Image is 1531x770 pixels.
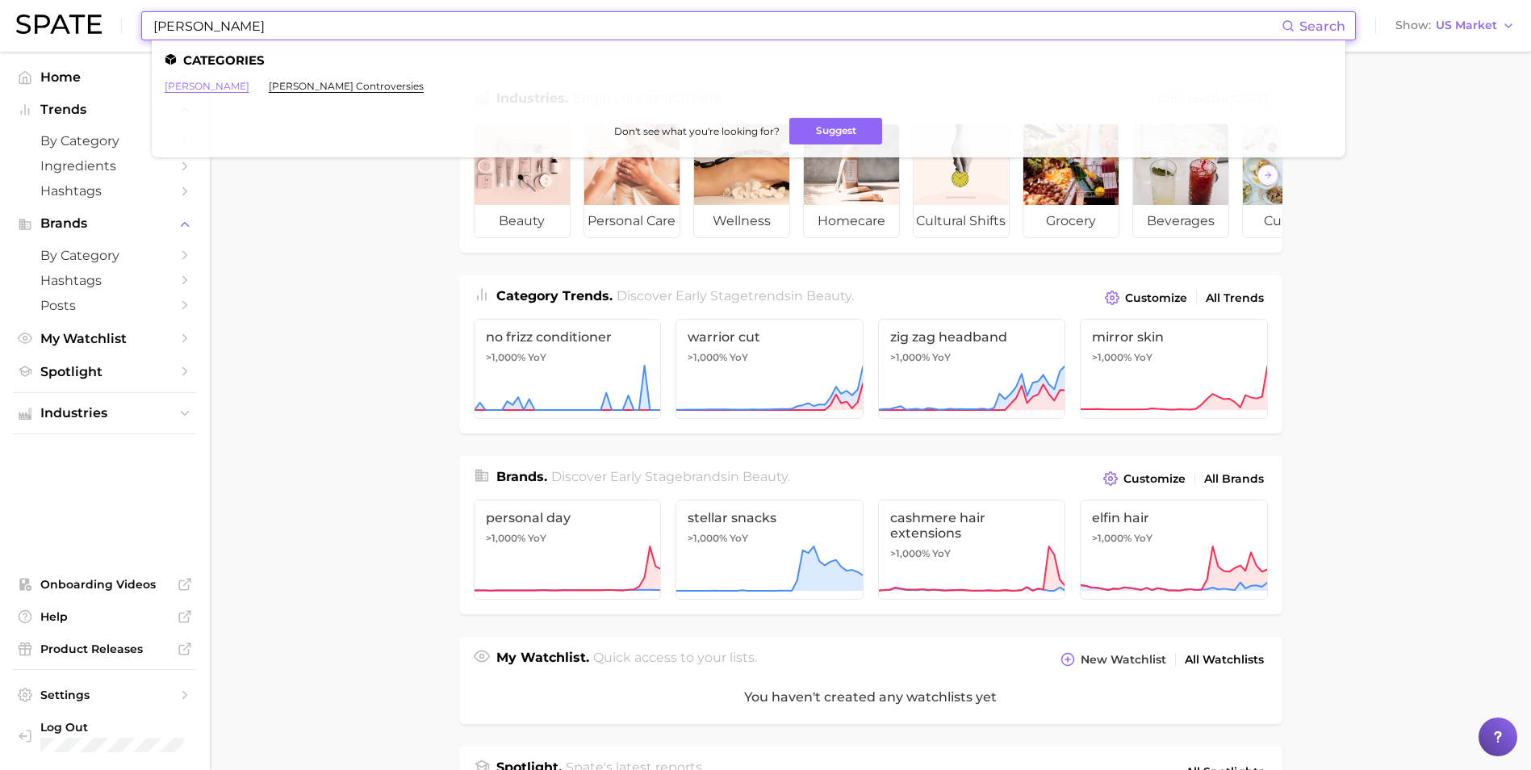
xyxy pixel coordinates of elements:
span: New Watchlist [1081,653,1166,667]
button: ShowUS Market [1391,15,1519,36]
a: beauty [474,123,571,238]
button: Trends [13,98,197,122]
a: warrior cut>1,000% YoY [676,319,864,419]
a: beverages [1132,123,1229,238]
a: by Category [13,128,197,153]
button: Suggest [789,118,882,144]
span: >1,000% [890,351,930,363]
a: All Brands [1200,468,1268,490]
span: Discover Early Stage brands in . [551,469,790,484]
span: Onboarding Videos [40,577,169,592]
a: Log out. Currently logged in with e-mail CSnow@ulta.com. [13,715,197,757]
span: >1,000% [688,351,727,363]
span: Customize [1125,291,1187,305]
a: Posts [13,293,197,318]
span: grocery [1023,205,1119,237]
button: New Watchlist [1056,648,1169,671]
a: [PERSON_NAME] [165,80,249,92]
span: >1,000% [486,351,525,363]
a: mirror skin>1,000% YoY [1080,319,1268,419]
a: Settings [13,683,197,707]
span: personal care [584,205,680,237]
span: zig zag headband [890,329,1054,345]
li: Categories [165,53,1332,67]
a: personal care [584,123,680,238]
a: homecare [803,123,900,238]
span: cultural shifts [914,205,1009,237]
span: All Brands [1204,472,1264,486]
input: Search here for a brand, industry, or ingredient [152,12,1282,40]
span: YoY [932,547,951,560]
span: Log Out [40,720,184,734]
button: Scroll Right [1257,165,1278,186]
span: Posts [40,298,169,313]
span: Hashtags [40,183,169,199]
a: All Trends [1202,287,1268,309]
a: cashmere hair extensions>1,000% YoY [878,500,1066,600]
a: grocery [1023,123,1119,238]
span: Hashtags [40,273,169,288]
h2: Quick access to your lists. [593,648,757,671]
span: Search [1299,19,1345,34]
a: zig zag headband>1,000% YoY [878,319,1066,419]
span: mirror skin [1092,329,1256,345]
span: Show [1395,21,1431,30]
span: Discover Early Stage trends in . [617,288,854,303]
a: stellar snacks>1,000% YoY [676,500,864,600]
span: >1,000% [1092,351,1132,363]
span: Category Trends . [496,288,613,303]
span: Industries [40,406,169,421]
span: homecare [804,205,899,237]
span: >1,000% [486,532,525,544]
span: elfin hair [1092,510,1256,525]
a: Hashtags [13,268,197,293]
button: Customize [1099,467,1189,490]
span: Brands . [496,469,547,484]
div: You haven't created any watchlists yet [459,671,1282,724]
span: US Market [1436,21,1497,30]
span: warrior cut [688,329,851,345]
a: Product Releases [13,637,197,661]
img: SPATE [16,15,102,34]
span: Home [40,69,169,85]
span: Don't see what you're looking for? [614,125,780,137]
a: Onboarding Videos [13,572,197,596]
a: personal day>1,000% YoY [474,500,662,600]
span: no frizz conditioner [486,329,650,345]
button: Brands [13,211,197,236]
a: culinary [1242,123,1339,238]
a: Ingredients [13,153,197,178]
span: stellar snacks [688,510,851,525]
span: culinary [1243,205,1338,237]
a: Hashtags [13,178,197,203]
a: All Watchlists [1181,649,1268,671]
span: cashmere hair extensions [890,510,1054,541]
span: YoY [932,351,951,364]
span: wellness [694,205,789,237]
span: beauty [806,288,851,303]
span: beauty [475,205,570,237]
a: Spotlight [13,359,197,384]
span: Product Releases [40,642,169,656]
span: Customize [1123,472,1186,486]
span: >1,000% [1092,532,1132,544]
span: beauty [742,469,788,484]
span: YoY [730,532,748,545]
span: Trends [40,103,169,117]
span: All Watchlists [1185,653,1264,667]
span: YoY [1134,351,1152,364]
span: YoY [528,532,546,545]
a: cultural shifts [913,123,1010,238]
a: Home [13,65,197,90]
span: Help [40,609,169,624]
span: >1,000% [890,547,930,559]
a: My Watchlist [13,326,197,351]
span: All Trends [1206,291,1264,305]
span: YoY [1134,532,1152,545]
span: >1,000% [688,532,727,544]
a: wellness [693,123,790,238]
span: by Category [40,248,169,263]
h1: My Watchlist. [496,648,589,671]
a: no frizz conditioner>1,000% YoY [474,319,662,419]
button: Industries [13,401,197,425]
